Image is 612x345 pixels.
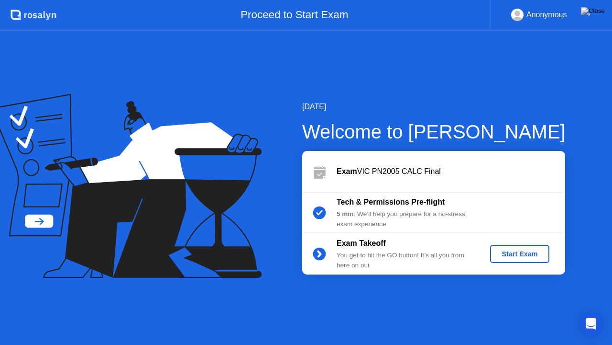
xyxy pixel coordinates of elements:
[494,250,545,258] div: Start Exam
[337,167,357,175] b: Exam
[337,239,386,247] b: Exam Takeoff
[337,166,565,177] div: VIC PN2005 CALC Final
[337,251,474,270] div: You get to hit the GO button! It’s all you from here on out
[526,9,567,21] div: Anonymous
[302,117,566,146] div: Welcome to [PERSON_NAME]
[579,312,602,335] div: Open Intercom Messenger
[302,101,566,113] div: [DATE]
[337,209,474,229] div: : We’ll help you prepare for a no-stress exam experience
[337,210,354,218] b: 5 min
[337,198,445,206] b: Tech & Permissions Pre-flight
[490,245,549,263] button: Start Exam
[581,7,605,15] img: Close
